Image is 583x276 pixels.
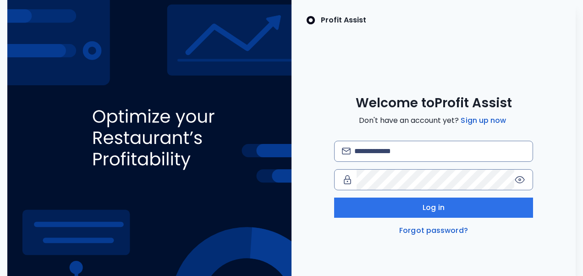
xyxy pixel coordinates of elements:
[334,198,533,218] button: Log in
[359,115,508,126] span: Don't have an account yet?
[321,15,366,26] p: Profit Assist
[423,202,445,213] span: Log in
[342,148,351,155] img: email
[306,15,315,26] img: SpotOn Logo
[356,95,512,111] span: Welcome to Profit Assist
[459,115,508,126] a: Sign up now
[397,225,470,236] a: Forgot password?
